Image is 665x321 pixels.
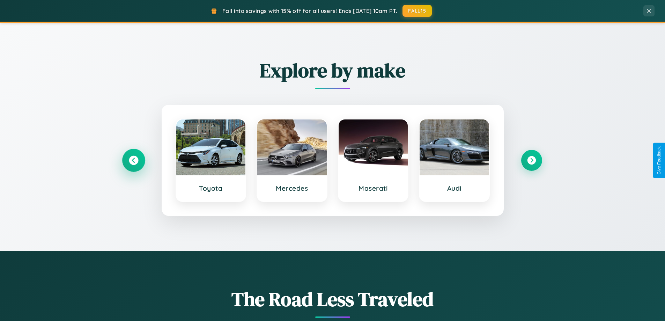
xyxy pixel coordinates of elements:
[222,7,397,14] span: Fall into savings with 15% off for all users! Ends [DATE] 10am PT.
[123,57,542,84] h2: Explore by make
[427,184,482,192] h3: Audi
[402,5,432,17] button: FALL15
[183,184,239,192] h3: Toyota
[264,184,320,192] h3: Mercedes
[123,286,542,313] h1: The Road Less Traveled
[346,184,401,192] h3: Maserati
[657,146,662,175] div: Give Feedback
